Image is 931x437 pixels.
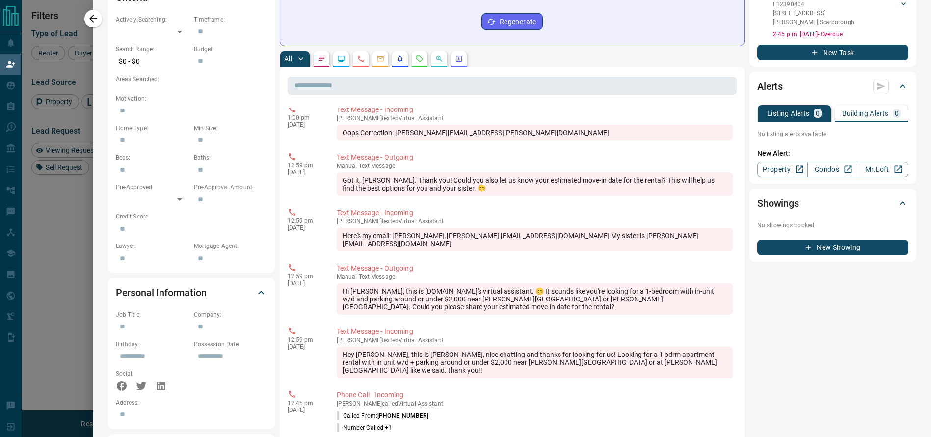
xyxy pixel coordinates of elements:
[337,208,733,218] p: Text Message - Incoming
[194,45,267,54] p: Budget:
[116,153,189,162] p: Beds:
[757,45,908,60] button: New Task
[757,240,908,255] button: New Showing
[337,115,733,122] p: [PERSON_NAME] texted Virtual Assistant
[895,110,899,117] p: 0
[194,310,267,319] p: Company:
[337,163,357,169] span: manual
[337,347,733,378] div: Hey [PERSON_NAME], this is [PERSON_NAME], nice chatting and thanks for looking for us! Looking fo...
[757,79,783,94] h2: Alerts
[337,337,733,344] p: [PERSON_NAME] texted Virtual Assistant
[288,218,322,224] p: 12:59 pm
[767,110,810,117] p: Listing Alerts
[116,124,189,133] p: Home Type:
[376,55,384,63] svg: Emails
[377,412,428,419] span: [PHONE_NUMBER]
[318,55,325,63] svg: Notes
[757,195,799,211] h2: Showings
[116,242,189,250] p: Lawyer:
[337,390,733,400] p: Phone Call - Incoming
[288,336,322,343] p: 12:59 pm
[116,285,207,300] h2: Personal Information
[116,45,189,54] p: Search Range:
[116,212,267,221] p: Credit Score:
[116,94,267,103] p: Motivation:
[288,224,322,231] p: [DATE]
[396,55,404,63] svg: Listing Alerts
[807,162,858,177] a: Condos
[116,340,189,349] p: Birthday:
[842,110,889,117] p: Building Alerts
[116,310,189,319] p: Job Title:
[757,148,908,159] p: New Alert:
[385,424,392,431] span: +1
[116,183,189,191] p: Pre-Approved:
[757,162,808,177] a: Property
[194,124,267,133] p: Min Size:
[773,9,899,27] p: [STREET_ADDRESS][PERSON_NAME] , Scarborough
[288,169,322,176] p: [DATE]
[337,152,733,163] p: Text Message - Outgoing
[337,263,733,273] p: Text Message - Outgoing
[757,191,908,215] div: Showings
[288,273,322,280] p: 12:59 pm
[116,75,267,83] p: Areas Searched:
[481,13,543,30] button: Regenerate
[194,183,267,191] p: Pre-Approval Amount:
[757,130,908,138] p: No listing alerts available
[116,281,267,304] div: Personal Information
[116,15,189,24] p: Actively Searching:
[337,55,345,63] svg: Lead Browsing Activity
[337,283,733,315] div: Hi [PERSON_NAME], this is [DOMAIN_NAME]'s virtual assistant. 😊 It sounds like you're looking for ...
[337,273,357,280] span: manual
[416,55,424,63] svg: Requests
[288,114,322,121] p: 1:00 pm
[337,273,733,280] p: Text Message
[337,105,733,115] p: Text Message - Incoming
[284,55,292,62] p: All
[337,228,733,251] div: Here's my email: [PERSON_NAME].[PERSON_NAME] [EMAIL_ADDRESS][DOMAIN_NAME] My sister is [PERSON_NA...
[757,75,908,98] div: Alerts
[337,125,733,140] div: Oops Correction: [PERSON_NAME][EMAIL_ADDRESS][PERSON_NAME][DOMAIN_NAME]
[288,162,322,169] p: 12:59 pm
[288,280,322,287] p: [DATE]
[816,110,820,117] p: 0
[337,400,733,407] p: [PERSON_NAME] called Virtual Assistant
[194,340,267,349] p: Possession Date:
[116,369,189,378] p: Social:
[116,398,267,407] p: Address:
[337,327,733,337] p: Text Message - Incoming
[288,400,322,407] p: 12:45 pm
[337,172,733,196] div: Got it, [PERSON_NAME]. Thank you! Could you also let us know your estimated move-in date for the ...
[773,30,908,39] p: 2:45 p.m. [DATE] - Overdue
[337,163,733,169] p: Text Message
[337,411,428,420] p: Called From:
[337,423,392,432] p: Number Called:
[288,121,322,128] p: [DATE]
[116,54,189,70] p: $0 - $0
[288,343,322,350] p: [DATE]
[288,407,322,413] p: [DATE]
[194,153,267,162] p: Baths:
[337,218,733,225] p: [PERSON_NAME] texted Virtual Assistant
[455,55,463,63] svg: Agent Actions
[757,221,908,230] p: No showings booked
[194,15,267,24] p: Timeframe:
[194,242,267,250] p: Mortgage Agent:
[858,162,908,177] a: Mr.Loft
[435,55,443,63] svg: Opportunities
[357,55,365,63] svg: Calls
